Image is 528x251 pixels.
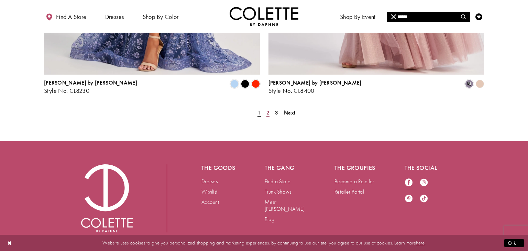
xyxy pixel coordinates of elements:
a: Visit our Instagram - Opens in new tab [420,178,428,187]
input: Search [387,12,470,22]
ul: Follow us [401,175,438,207]
i: Periwinkle [230,80,239,88]
img: Colette by Daphne [230,7,298,26]
i: Black [241,80,249,88]
i: Scarlet [252,80,260,88]
h5: The goods [201,164,237,171]
a: Visit our TikTok - Opens in new tab [420,194,428,204]
a: Visit Home Page [230,7,298,26]
a: Wishlist [201,188,217,195]
span: [PERSON_NAME] by [PERSON_NAME] [44,79,137,86]
h5: The gang [265,164,307,171]
button: Submit Dialog [504,239,524,247]
a: Visit Colette by Daphne Homepage [81,164,133,232]
button: Submit Search [456,12,470,22]
span: Next [284,109,295,116]
button: Close Search [387,12,400,22]
div: Colette by Daphne Style No. CL8400 [268,80,362,94]
button: Close Dialog [4,237,16,249]
a: Trunk Shows [265,188,291,195]
a: Meet the designer [393,7,443,26]
span: 1 [257,109,261,116]
span: Dresses [103,7,126,26]
i: Champagne Multi [476,80,484,88]
span: Style No. CL8230 [44,87,89,95]
span: Style No. CL8400 [268,87,315,95]
a: Visit our Pinterest - Opens in new tab [405,194,413,204]
a: Become a Retailer [334,178,374,185]
a: Check Wishlist [474,7,484,26]
span: Shop By Event [340,13,376,20]
img: Colette by Daphne [81,164,133,232]
a: Next Page [282,108,297,118]
a: Account [201,198,219,206]
a: Meet [PERSON_NAME] [265,198,305,212]
span: Shop By Event [338,7,377,26]
span: Current Page [255,108,263,118]
div: Search form [387,12,470,22]
span: 2 [266,109,269,116]
span: 3 [275,109,278,116]
span: Shop by color [141,7,180,26]
a: Page 3 [273,108,280,118]
h5: The groupies [334,164,377,171]
a: Find a Store [265,178,291,185]
span: [PERSON_NAME] by [PERSON_NAME] [268,79,362,86]
a: Find a store [44,7,88,26]
a: here [416,239,425,246]
div: Colette by Daphne Style No. CL8230 [44,80,137,94]
a: Blog [265,216,275,223]
a: Retailer Portal [334,188,364,195]
a: Page 2 [264,108,272,118]
span: Dresses [105,13,124,20]
span: Find a store [56,13,87,20]
a: Visit our Facebook - Opens in new tab [405,178,413,187]
a: Dresses [201,178,218,185]
a: Toggle search [459,7,469,26]
h5: The social [405,164,447,171]
span: Shop by color [143,13,179,20]
p: Website uses cookies to give you personalized shopping and marketing experiences. By continuing t... [49,238,478,248]
i: Dusty Lilac/Multi [465,80,473,88]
